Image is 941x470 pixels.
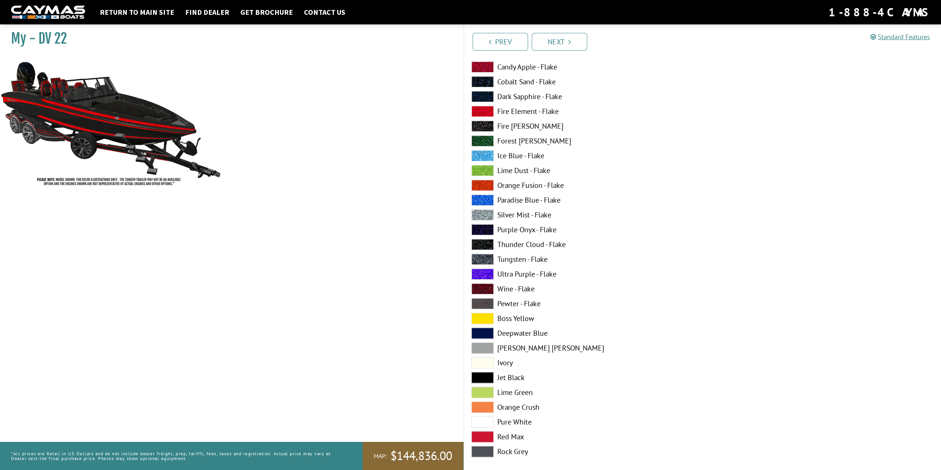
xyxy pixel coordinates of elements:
a: Contact Us [300,7,349,17]
label: Deepwater Blue [471,328,695,339]
h1: My - DV 22 [11,30,445,47]
label: Silver Mist - Flake [471,209,695,220]
label: Tungsten - Flake [471,254,695,265]
span: $144,836.00 [390,448,452,464]
div: 1-888-4CAYMAS [829,4,930,20]
span: MAP: [374,452,387,460]
label: Wine - Flake [471,283,695,294]
p: *All prices are Retail in US Dollars and do not include dealer freight, prep, tariffs, fees, taxe... [11,447,346,464]
label: Fire Element - Flake [471,106,695,117]
label: Fire [PERSON_NAME] [471,121,695,132]
label: Paradise Blue - Flake [471,195,695,206]
label: [PERSON_NAME] [PERSON_NAME] [471,342,695,354]
a: Next [532,33,587,51]
label: Ice Blue - Flake [471,150,695,161]
label: Purple Onyx - Flake [471,224,695,235]
label: Red Max [471,431,695,442]
a: Get Brochure [237,7,297,17]
label: Rock Grey [471,446,695,457]
label: Lime Green [471,387,695,398]
label: Ivory [471,357,695,368]
label: Lime Dust - Flake [471,165,695,176]
label: Forest [PERSON_NAME] [471,135,695,146]
label: Pure White [471,416,695,427]
label: Boss Yellow [471,313,695,324]
img: white-logo-c9c8dbefe5ff5ceceb0f0178aa75bf4bb51f6bca0971e226c86eb53dfe498488.png [11,6,85,19]
a: Return to main site [96,7,178,17]
a: MAP:$144,836.00 [363,442,463,470]
label: Orange Fusion - Flake [471,180,695,191]
label: Jet Black [471,372,695,383]
label: Dark Sapphire - Flake [471,91,695,102]
a: Find Dealer [182,7,233,17]
label: Orange Crush [471,402,695,413]
label: Pewter - Flake [471,298,695,309]
a: Prev [473,33,528,51]
label: Ultra Purple - Flake [471,268,695,280]
a: Standard Features [870,33,930,41]
label: Thunder Cloud - Flake [471,239,695,250]
label: Candy Apple - Flake [471,61,695,72]
label: Cobalt Sand - Flake [471,76,695,87]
